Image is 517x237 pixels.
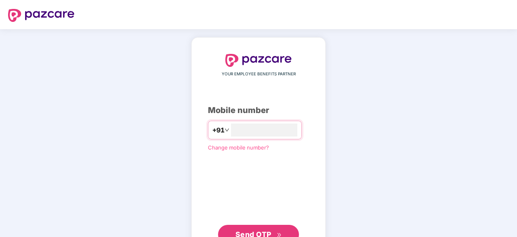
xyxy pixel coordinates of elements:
span: down [225,128,229,132]
div: Mobile number [208,104,309,117]
a: Change mobile number? [208,144,269,151]
img: logo [225,54,292,67]
img: logo [8,9,74,22]
span: YOUR EMPLOYEE BENEFITS PARTNER [222,71,296,77]
span: +91 [212,125,225,135]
